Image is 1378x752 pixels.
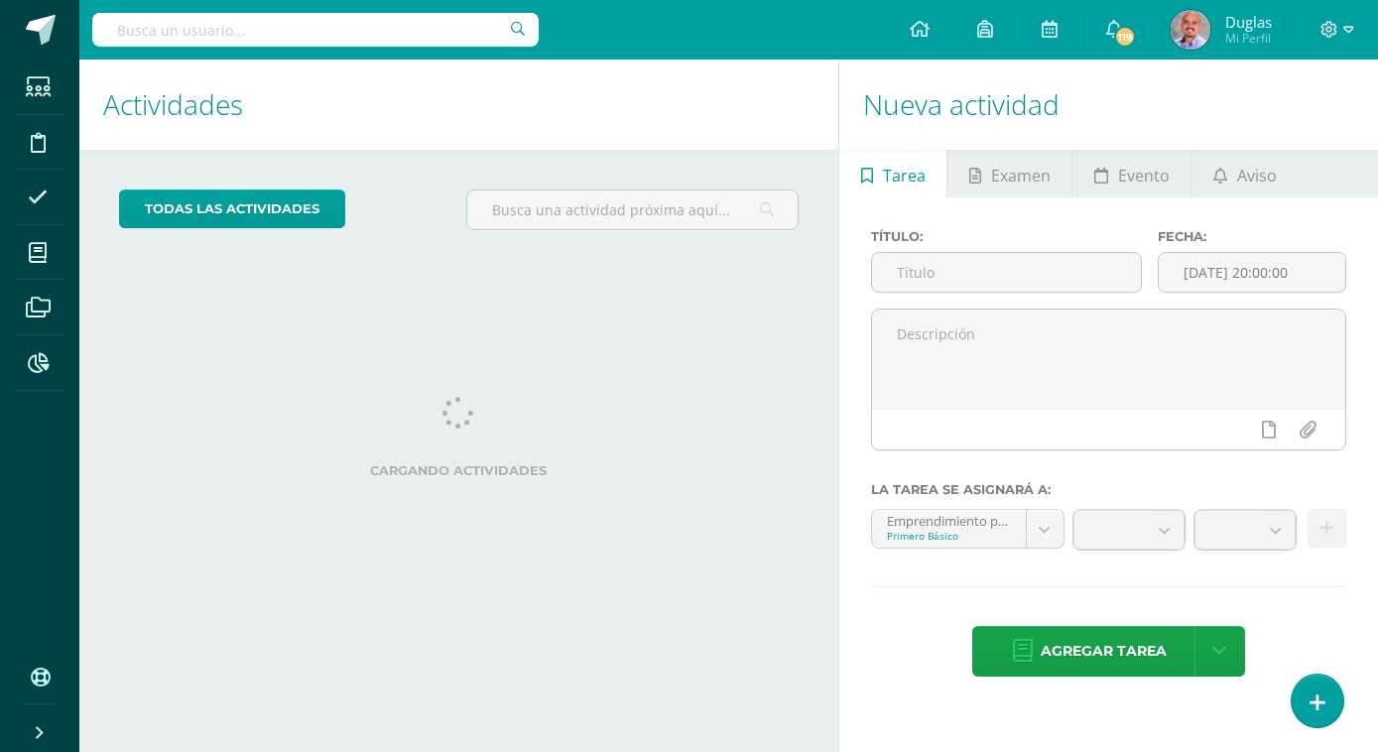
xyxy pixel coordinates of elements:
span: 119 [1114,26,1136,48]
span: Mi Perfil [1225,30,1272,47]
span: Evento [1118,152,1170,199]
span: Aviso [1237,152,1277,199]
a: Evento [1072,150,1190,197]
a: Examen [947,150,1071,197]
label: Cargando actividades [119,463,799,478]
input: Busca una actividad próxima aquí... [467,190,797,229]
a: Tarea [839,150,946,197]
h1: Actividades [103,60,814,150]
span: Agregar tarea [1041,627,1167,676]
input: Fecha de entrega [1159,253,1345,292]
label: Título: [871,229,1142,244]
a: todas las Actividades [119,189,345,228]
input: Busca un usuario... [92,13,539,47]
div: Emprendimiento para la Productividad y Robótica 'A' [887,510,1011,529]
span: Examen [991,152,1051,199]
label: Fecha: [1158,229,1346,244]
a: Emprendimiento para la Productividad y Robótica 'A'Primero Básico [872,510,1064,548]
input: Título [872,253,1141,292]
span: Tarea [883,152,926,199]
img: 303f0dfdc36eeea024f29b2ae9d0f183.png [1171,10,1210,50]
div: Primero Básico [887,529,1011,543]
span: Duglas [1225,12,1272,32]
h1: Nueva actividad [863,60,1354,150]
label: La tarea se asignará a: [871,482,1346,497]
a: Aviso [1191,150,1298,197]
